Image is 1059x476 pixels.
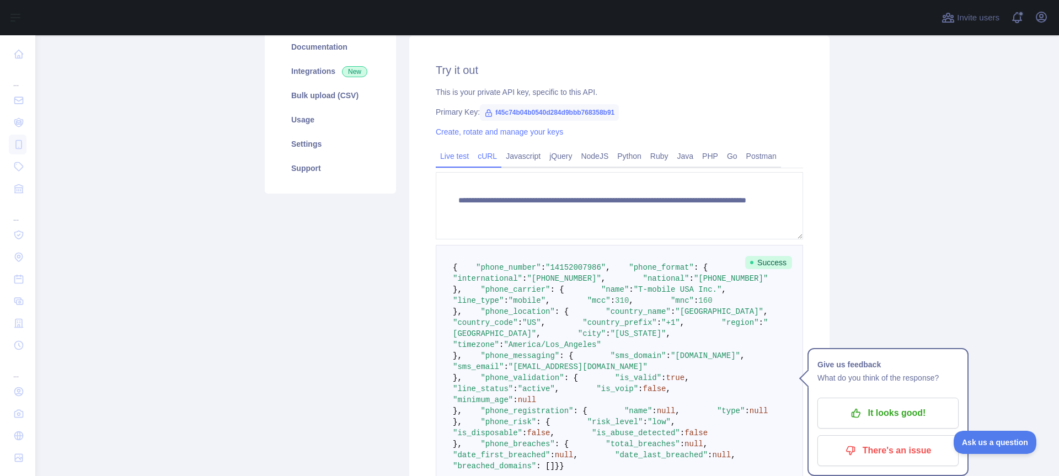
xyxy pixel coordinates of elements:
span: : [671,307,675,316]
span: : [513,395,517,404]
button: Invite users [939,9,1002,26]
span: , [666,384,671,393]
a: Postman [742,147,781,165]
a: Go [723,147,742,165]
span: : [504,362,508,371]
span: : [522,274,527,283]
button: There's an issue [817,435,959,466]
span: : [680,440,684,448]
span: null [750,407,768,415]
a: Python [613,147,646,165]
span: : [513,384,517,393]
span: : [638,384,643,393]
span: "[US_STATE]" [611,329,666,338]
span: "phone_messaging" [480,351,559,360]
span: "phone_number" [476,263,541,272]
span: , [671,418,675,426]
span: "is_valid" [615,373,661,382]
span: : [708,451,712,459]
button: It looks good! [817,398,959,429]
span: }, [453,407,462,415]
span: "active" [518,384,555,393]
span: }, [453,373,462,382]
span: : [550,451,554,459]
p: It looks good! [826,404,950,422]
span: : { [550,285,564,294]
span: "date_first_breached" [453,451,550,459]
span: false [643,384,666,393]
span: "America/Los_Angeles" [504,340,601,349]
span: , [684,373,689,382]
span: }, [453,285,462,294]
span: : [689,274,694,283]
span: : [745,407,749,415]
span: , [545,296,550,305]
span: "type" [717,407,745,415]
span: false [684,429,708,437]
span: "T-mobile USA Inc." [634,285,722,294]
div: ... [9,357,26,379]
span: "sms_email" [453,362,504,371]
span: , [666,329,671,338]
span: null [555,451,574,459]
span: "phone_validation" [480,373,564,382]
span: "phone_breaches" [480,440,554,448]
a: Integrations New [278,59,383,83]
span: "risk_level" [587,418,643,426]
span: , [675,407,680,415]
span: } [559,462,564,470]
span: , [550,429,554,437]
span: , [601,274,606,283]
p: There's an issue [826,441,950,460]
span: "14152007986" [545,263,606,272]
span: : [652,407,656,415]
span: }, [453,440,462,448]
a: Settings [278,132,383,156]
span: false [527,429,550,437]
span: "phone_registration" [480,407,573,415]
span: "timezone" [453,340,499,349]
span: "is_voip" [596,384,638,393]
div: ... [9,66,26,88]
span: Invite users [957,12,999,24]
span: "region" [721,318,758,327]
a: Bulk upload (CSV) [278,83,383,108]
span: : { [555,440,569,448]
div: ... [9,201,26,223]
span: : { [573,407,587,415]
span: "total_breaches" [606,440,680,448]
span: : [] [536,462,555,470]
span: : [518,318,522,327]
span: "country_name" [606,307,671,316]
span: : { [694,263,708,272]
span: "sms_domain" [611,351,666,360]
span: , [541,318,545,327]
span: : [629,285,633,294]
span: 310 [615,296,629,305]
span: : [666,351,671,360]
span: }, [453,307,462,316]
span: "mcc" [587,296,611,305]
span: "date_last_breached" [615,451,708,459]
span: , [573,451,577,459]
span: "is_disposable" [453,429,522,437]
span: : [611,296,615,305]
span: "country_code" [453,318,518,327]
span: "[DOMAIN_NAME]" [671,351,740,360]
span: "[PHONE_NUMBER]" [527,274,601,283]
div: This is your private API key, specific to this API. [436,87,803,98]
span: "city" [578,329,606,338]
span: , [703,440,708,448]
span: , [629,296,633,305]
div: Primary Key: [436,106,803,117]
span: , [740,351,745,360]
span: null [657,407,676,415]
a: cURL [473,147,501,165]
a: jQuery [545,147,576,165]
span: "phone_risk" [480,418,536,426]
span: : [694,296,698,305]
span: null [518,395,537,404]
span: , [680,318,684,327]
span: } [555,462,559,470]
span: : [541,263,545,272]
